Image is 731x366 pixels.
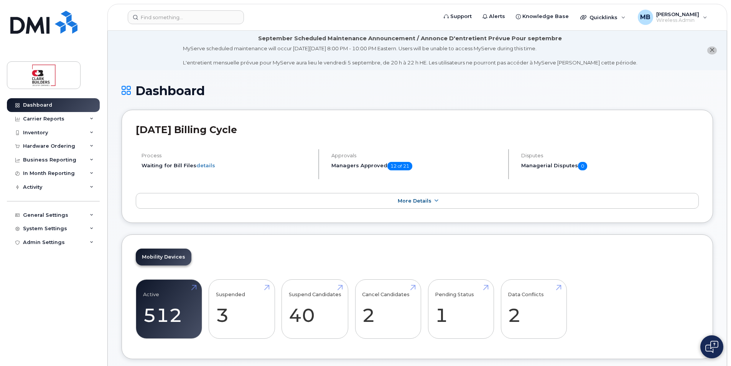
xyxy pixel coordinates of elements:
h4: Process [142,153,312,158]
a: details [196,162,215,168]
span: More Details [398,198,431,204]
img: Open chat [705,341,718,353]
a: Active 512 [143,284,195,335]
li: Waiting for Bill Files [142,162,312,169]
h5: Managers Approved [331,162,502,170]
button: close notification [707,46,717,54]
h1: Dashboard [122,84,713,97]
a: Pending Status 1 [435,284,487,335]
a: Suspended 3 [216,284,268,335]
h5: Managerial Disputes [521,162,699,170]
a: Data Conflicts 2 [508,284,560,335]
div: MyServe scheduled maintenance will occur [DATE][DATE] 8:00 PM - 10:00 PM Eastern. Users will be u... [183,45,637,66]
h2: [DATE] Billing Cycle [136,124,699,135]
a: Suspend Candidates 40 [289,284,341,335]
h4: Approvals [331,153,502,158]
a: Mobility Devices [136,249,191,265]
span: 12 of 21 [387,162,412,170]
h4: Disputes [521,153,699,158]
a: Cancel Candidates 2 [362,284,414,335]
span: 0 [578,162,587,170]
div: September Scheduled Maintenance Announcement / Annonce D'entretient Prévue Pour septembre [258,35,562,43]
